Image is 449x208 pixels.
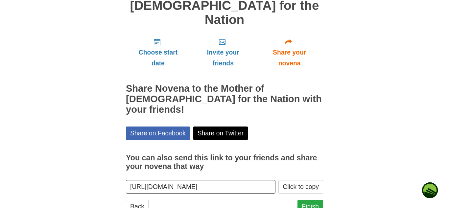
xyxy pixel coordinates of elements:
[193,127,248,140] a: Share on Twitter
[126,33,190,72] a: Choose start date
[132,47,184,69] span: Choose start date
[278,180,323,194] button: Click to copy
[190,33,256,72] a: Invite your friends
[262,47,317,69] span: Share your novena
[126,154,323,171] h3: You can also send this link to your friends and share your novena that way
[197,47,249,69] span: Invite your friends
[126,127,190,140] a: Share on Facebook
[126,83,323,115] h2: Share Novena to the Mother of [DEMOGRAPHIC_DATA] for the Nation with your friends!
[256,33,323,72] a: Share your novena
